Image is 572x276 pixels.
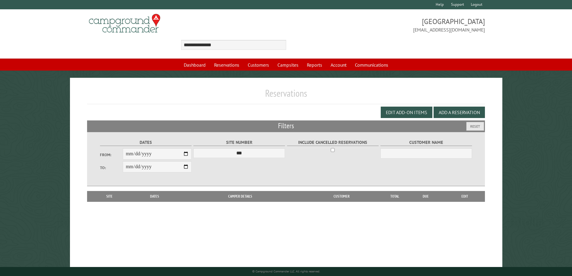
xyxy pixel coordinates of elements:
[100,165,123,171] label: To:
[210,59,243,71] a: Reservations
[252,269,320,273] small: © Campground Commander LLC. All rights reserved.
[407,191,445,202] th: Due
[90,191,129,202] th: Site
[180,191,300,202] th: Camper Details
[287,139,379,146] label: Include Cancelled Reservations
[383,191,407,202] th: Total
[303,59,326,71] a: Reports
[244,59,273,71] a: Customers
[274,59,302,71] a: Campsites
[286,17,485,33] span: [GEOGRAPHIC_DATA] [EMAIL_ADDRESS][DOMAIN_NAME]
[87,87,485,104] h1: Reservations
[434,107,485,118] button: Add a Reservation
[129,191,180,202] th: Dates
[100,139,192,146] label: Dates
[100,152,123,158] label: From:
[87,12,162,35] img: Campground Commander
[380,139,472,146] label: Customer Name
[381,107,432,118] button: Edit Add-on Items
[351,59,392,71] a: Communications
[87,120,485,132] h2: Filters
[327,59,350,71] a: Account
[466,122,484,131] button: Reset
[300,191,383,202] th: Customer
[445,191,485,202] th: Edit
[180,59,209,71] a: Dashboard
[193,139,285,146] label: Site Number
